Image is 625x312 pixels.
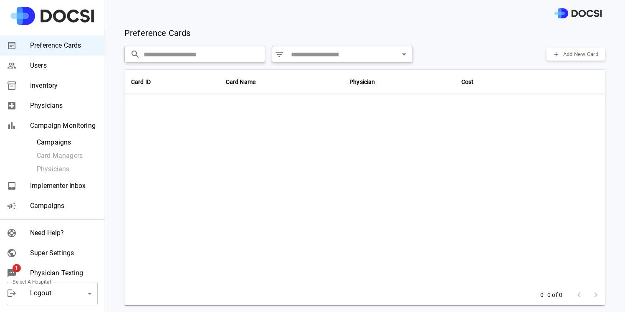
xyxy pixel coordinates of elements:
img: Site Logo [10,7,94,25]
button: Add New Card [547,48,605,61]
label: Select A Hospital [13,278,51,285]
span: 1 [13,264,21,272]
span: Campaigns [37,137,97,147]
th: Cost [455,69,529,94]
span: Need Help? [30,228,97,238]
span: Preference Cards [30,41,97,51]
th: Card Name [219,69,343,94]
button: Open [398,48,410,60]
div: ​ [7,282,98,305]
span: Physicians [30,101,97,111]
th: Physician [343,69,455,94]
p: 0–0 of 0 [540,291,562,299]
span: Campaigns [30,201,97,211]
span: Campaign Monitoring [30,121,97,131]
th: Card ID [124,69,219,94]
span: Inventory [30,81,97,91]
span: Physician Texting [30,268,97,278]
span: Users [30,61,97,71]
img: DOCSI Logo [554,8,602,19]
span: Implementer Inbox [30,181,97,191]
p: Preference Cards [124,27,190,39]
span: Super Settings [30,248,97,258]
